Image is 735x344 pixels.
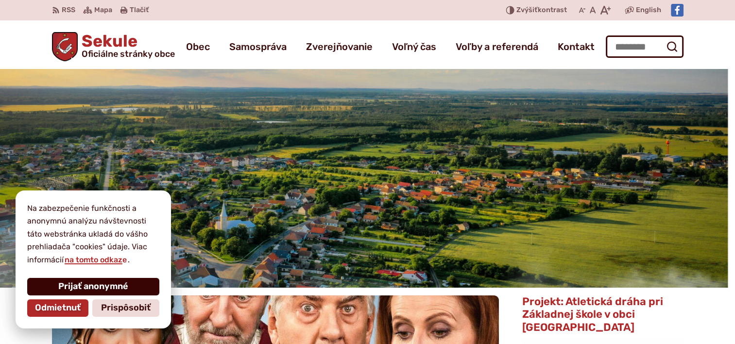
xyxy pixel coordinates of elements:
a: Logo Sekule, prejsť na domovskú stránku. [52,32,175,61]
a: Kontakt [558,33,595,60]
button: Prijať anonymné [27,278,159,295]
button: Odmietnuť [27,299,88,317]
p: Na zabezpečenie funkčnosti a anonymnú analýzu návštevnosti táto webstránka ukladá do vášho prehli... [27,202,159,266]
a: Zverejňovanie [306,33,373,60]
span: Odmietnuť [35,303,81,313]
span: RSS [62,4,75,16]
span: Tlačiť [130,6,149,15]
img: Prejsť na Facebook stránku [671,4,684,17]
a: Samospráva [229,33,287,60]
span: kontrast [516,6,567,15]
span: Projekt: Atletická dráha pri Základnej škole v obci [GEOGRAPHIC_DATA] [522,295,663,334]
a: na tomto odkaze [64,255,128,264]
span: Mapa [94,4,112,16]
span: Zvýšiť [516,6,538,14]
a: Obec [186,33,210,60]
h1: Sekule [78,33,175,58]
button: Prispôsobiť [92,299,159,317]
span: English [636,4,661,16]
span: Oficiálne stránky obce [82,50,175,58]
span: Prijať anonymné [58,281,128,292]
a: English [634,4,663,16]
a: Voľný čas [392,33,436,60]
span: Prispôsobiť [101,303,151,313]
img: Prejsť na domovskú stránku [52,32,78,61]
a: Voľby a referendá [456,33,538,60]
